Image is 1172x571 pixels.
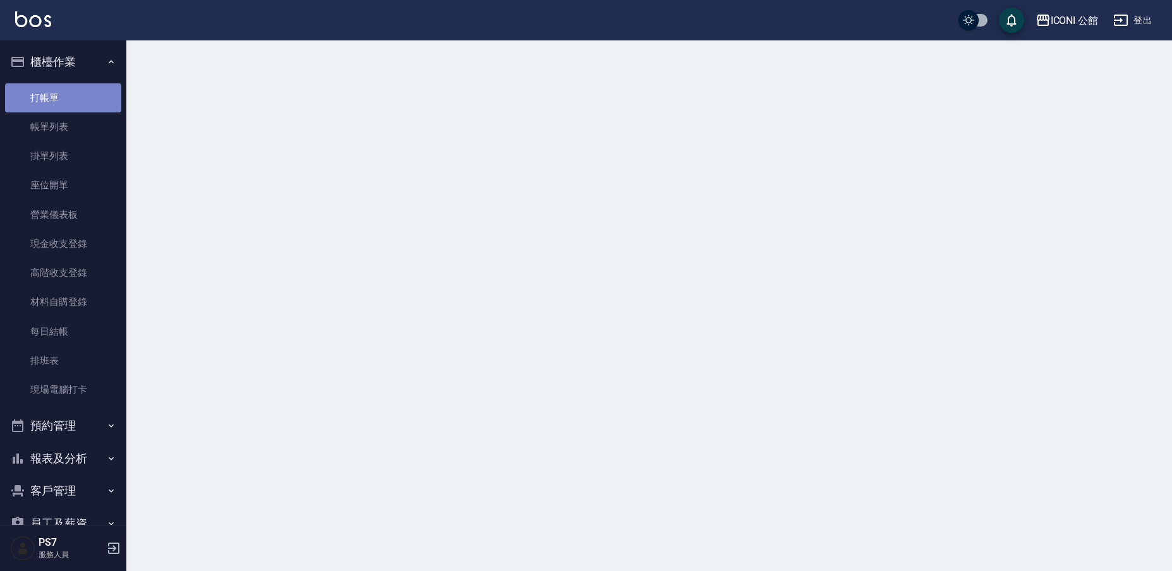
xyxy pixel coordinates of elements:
[39,536,103,549] h5: PS7
[5,507,121,540] button: 員工及薪資
[5,346,121,375] a: 排班表
[5,317,121,346] a: 每日結帳
[5,258,121,287] a: 高階收支登錄
[1030,8,1104,33] button: ICONI 公館
[5,375,121,404] a: 現場電腦打卡
[5,83,121,112] a: 打帳單
[5,229,121,258] a: 現金收支登錄
[5,474,121,507] button: 客戶管理
[5,287,121,316] a: 材料自購登錄
[5,45,121,78] button: 櫃檯作業
[5,141,121,171] a: 掛單列表
[5,112,121,141] a: 帳單列表
[10,536,35,561] img: Person
[5,442,121,475] button: 報表及分析
[1051,13,1099,28] div: ICONI 公館
[5,171,121,200] a: 座位開單
[5,409,121,442] button: 預約管理
[1108,9,1157,32] button: 登出
[5,200,121,229] a: 營業儀表板
[999,8,1024,33] button: save
[15,11,51,27] img: Logo
[39,549,103,560] p: 服務人員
